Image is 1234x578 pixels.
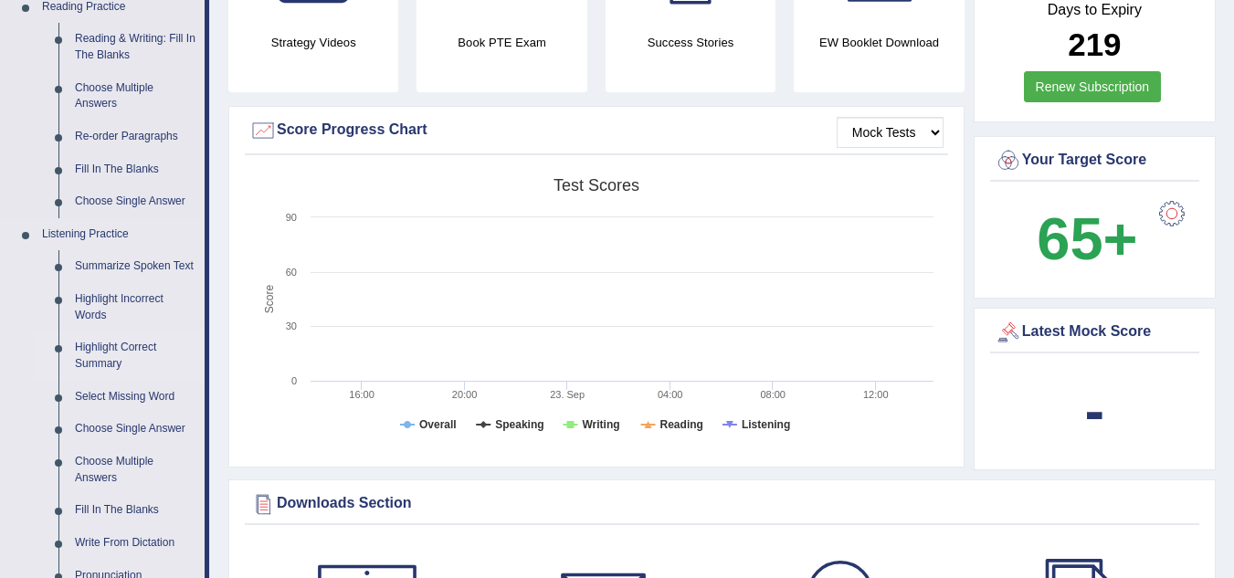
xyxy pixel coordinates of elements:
[794,33,964,52] h4: EW Booklet Download
[249,490,1195,518] div: Downloads Section
[995,2,1195,18] h4: Days to Expiry
[286,212,297,223] text: 90
[863,389,889,400] text: 12:00
[34,218,205,251] a: Listening Practice
[1068,26,1121,62] b: 219
[995,147,1195,174] div: Your Target Score
[419,418,457,431] tspan: Overall
[349,389,374,400] text: 16:00
[67,72,205,121] a: Choose Multiple Answers
[67,446,205,494] a: Choose Multiple Answers
[1024,71,1162,102] a: Renew Subscription
[67,494,205,527] a: Fill In The Blanks
[67,331,205,380] a: Highlight Correct Summary
[67,185,205,218] a: Choose Single Answer
[67,381,205,414] a: Select Missing Word
[452,389,478,400] text: 20:00
[495,418,543,431] tspan: Speaking
[742,418,790,431] tspan: Listening
[249,117,944,144] div: Score Progress Chart
[1037,205,1137,272] b: 65+
[67,413,205,446] a: Choose Single Answer
[67,250,205,283] a: Summarize Spoken Text
[67,283,205,331] a: Highlight Incorrect Words
[263,285,276,314] tspan: Score
[660,418,703,431] tspan: Reading
[67,153,205,186] a: Fill In The Blanks
[417,33,586,52] h4: Book PTE Exam
[291,375,297,386] text: 0
[286,321,297,331] text: 30
[606,33,775,52] h4: Success Stories
[67,121,205,153] a: Re-order Paragraphs
[228,33,398,52] h4: Strategy Videos
[286,267,297,278] text: 60
[995,319,1195,346] div: Latest Mock Score
[67,527,205,560] a: Write From Dictation
[582,418,619,431] tspan: Writing
[760,389,786,400] text: 08:00
[658,389,683,400] text: 04:00
[554,176,639,194] tspan: Test scores
[550,389,585,400] tspan: 23. Sep
[1085,377,1105,444] b: -
[67,23,205,71] a: Reading & Writing: Fill In The Blanks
